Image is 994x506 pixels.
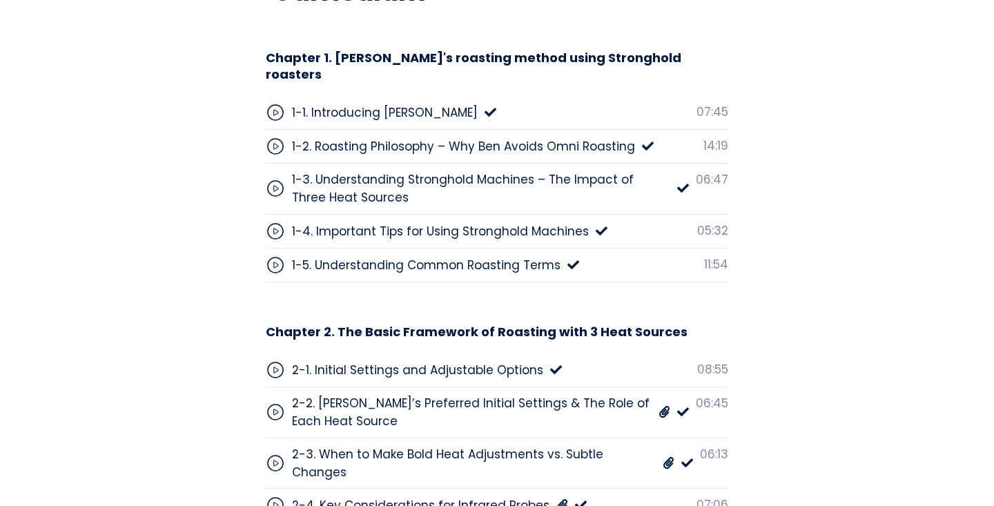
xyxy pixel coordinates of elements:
[696,103,728,121] div: 07:45
[696,171,728,188] div: 06:47
[292,171,670,207] div: 1-3. Understanding Stronghold Machines – The Impact of Three Heat Sources
[292,256,561,274] div: 1-5. Understanding Common Roasting Terms
[697,222,728,240] div: 05:32
[292,394,652,431] div: 2-2. [PERSON_NAME]’s Preferred Initial Settings & The Role of Each Heat Source
[292,222,589,240] div: 1-4. Important Tips for Using Stronghold Machines
[292,361,543,379] div: 2-1. Initial Settings and Adjustable Options
[266,324,688,340] h3: Chapter 2. The Basic Framework of Roasting with 3 Heat Sources
[696,394,728,412] div: 06:45
[700,445,728,463] div: 06:13
[697,360,728,378] div: 08:55
[292,104,478,121] div: 1-1. Introducing [PERSON_NAME]
[266,50,728,82] h3: Chapter 1. [PERSON_NAME]'s roasting method using Stronghold roasters
[292,445,656,482] div: 2-3. When to Make Bold Heat Adjustments vs. Subtle Changes
[704,255,728,273] div: 11:54
[292,137,635,155] div: 1-2. Roasting Philosophy – Why Ben Avoids Omni Roasting
[703,137,728,155] div: 14:19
